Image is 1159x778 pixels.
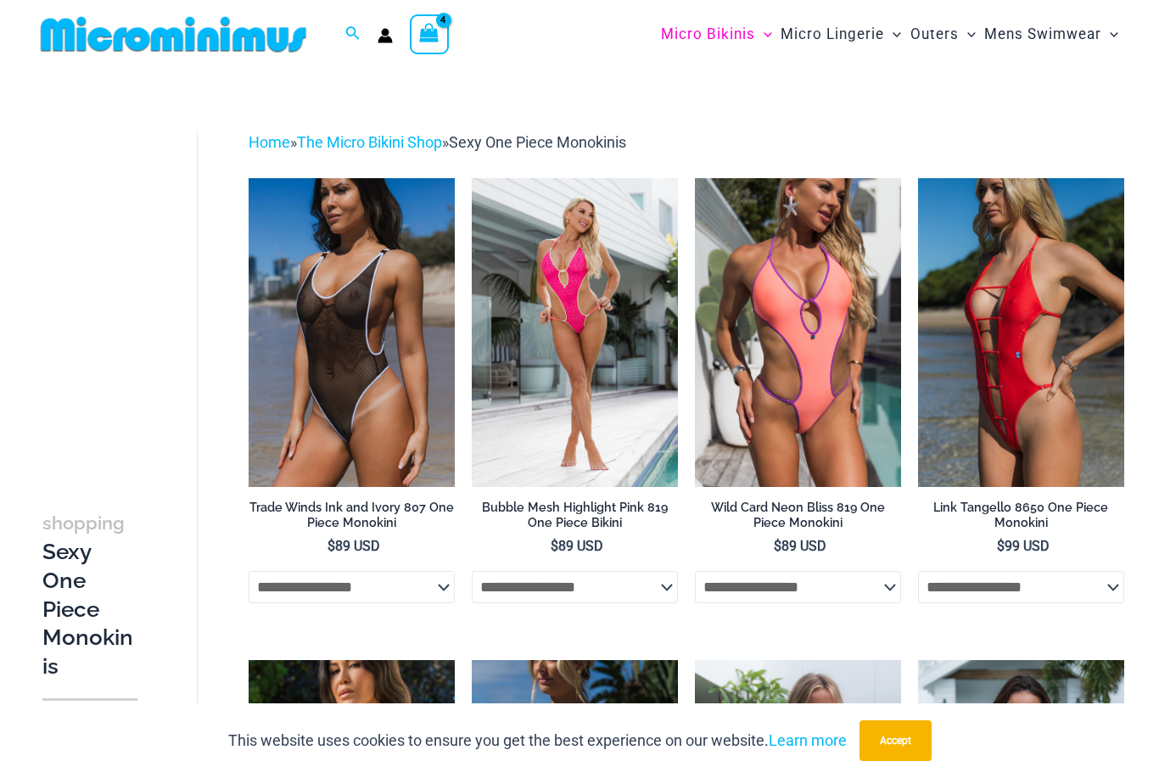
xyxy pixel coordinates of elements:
span: $ [328,538,335,554]
a: Link Tangello 8650 One Piece Monokini [918,500,1124,538]
span: shopping [42,512,125,534]
a: Micro BikinisMenu ToggleMenu Toggle [657,8,776,60]
bdi: 99 USD [997,538,1050,554]
nav: Site Navigation [654,6,1125,63]
span: » » [249,133,626,151]
bdi: 89 USD [774,538,826,554]
h2: Link Tangello 8650 One Piece Monokini [918,500,1124,531]
span: Sexy One Piece Monokinis [449,133,626,151]
button: Accept [859,720,932,761]
a: Bubble Mesh Highlight Pink 819 One Piece 01Bubble Mesh Highlight Pink 819 One Piece 03Bubble Mesh... [472,178,678,488]
a: Bubble Mesh Highlight Pink 819 One Piece Bikini [472,500,678,538]
h3: Sexy One Piece Monokinis [42,508,137,681]
img: Tradewinds Ink and Ivory 807 One Piece 03 [249,178,455,488]
span: Micro Lingerie [781,13,884,56]
a: Account icon link [378,28,393,43]
span: $ [551,538,558,554]
span: Menu Toggle [1101,13,1118,56]
a: Search icon link [345,24,361,45]
span: Menu Toggle [755,13,772,56]
h2: Wild Card Neon Bliss 819 One Piece Monokini [695,500,901,531]
a: Wild Card Neon Bliss 819 One Piece Monokini [695,500,901,538]
span: Micro Bikinis [661,13,755,56]
h2: Trade Winds Ink and Ivory 807 One Piece Monokini [249,500,455,531]
img: Bubble Mesh Highlight Pink 819 One Piece 01 [472,178,678,488]
span: $ [997,538,1005,554]
img: Wild Card Neon Bliss 819 One Piece 04 [695,178,901,488]
span: Mens Swimwear [984,13,1101,56]
span: Outers [910,13,959,56]
bdi: 89 USD [551,538,603,554]
a: Learn more [769,731,847,749]
a: Link Tangello 8650 One Piece Monokini 11Link Tangello 8650 One Piece Monokini 12Link Tangello 865... [918,178,1124,488]
iframe: TrustedSite Certified [42,116,195,456]
a: Home [249,133,290,151]
span: $ [774,538,781,554]
a: Tradewinds Ink and Ivory 807 One Piece 03Tradewinds Ink and Ivory 807 One Piece 04Tradewinds Ink ... [249,178,455,488]
a: The Micro Bikini Shop [297,133,442,151]
a: Mens SwimwearMenu ToggleMenu Toggle [980,8,1123,60]
h2: Bubble Mesh Highlight Pink 819 One Piece Bikini [472,500,678,531]
span: Menu Toggle [884,13,901,56]
img: MM SHOP LOGO FLAT [34,15,313,53]
p: This website uses cookies to ensure you get the best experience on our website. [228,728,847,753]
bdi: 89 USD [328,538,380,554]
a: Micro LingerieMenu ToggleMenu Toggle [776,8,905,60]
span: Menu Toggle [959,13,976,56]
a: Trade Winds Ink and Ivory 807 One Piece Monokini [249,500,455,538]
a: OutersMenu ToggleMenu Toggle [906,8,980,60]
img: Link Tangello 8650 One Piece Monokini 11 [918,178,1124,488]
a: Wild Card Neon Bliss 819 One Piece 04Wild Card Neon Bliss 819 One Piece 05Wild Card Neon Bliss 81... [695,178,901,488]
a: View Shopping Cart, 4 items [410,14,449,53]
